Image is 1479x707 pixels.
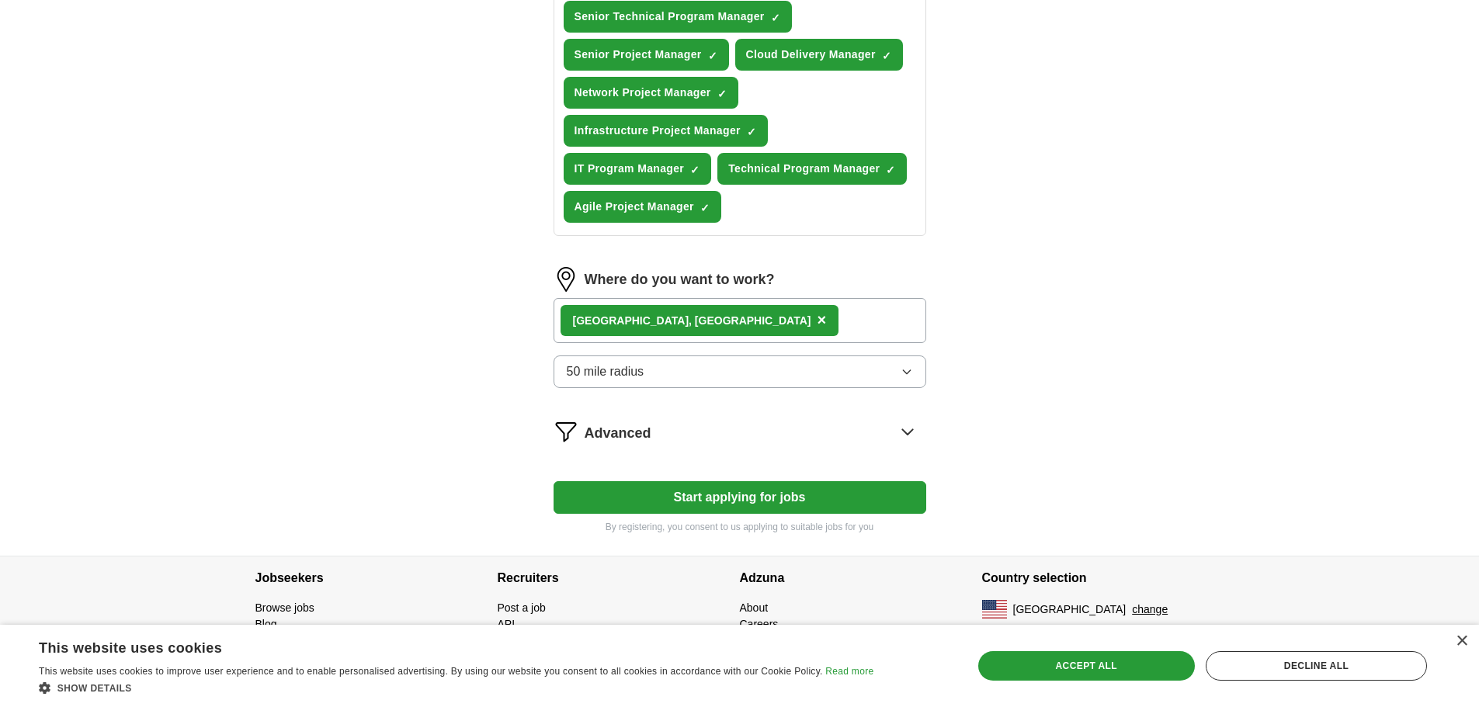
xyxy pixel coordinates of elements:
[498,618,516,630] a: API
[554,419,578,444] img: filter
[564,115,768,147] button: Infrastructure Project Manager✓
[575,199,694,215] span: Agile Project Manager
[771,12,780,24] span: ✓
[735,39,903,71] button: Cloud Delivery Manager✓
[575,9,765,25] span: Senior Technical Program Manager
[1206,651,1427,681] div: Decline all
[708,50,717,62] span: ✓
[747,126,756,138] span: ✓
[255,601,314,614] a: Browse jobs
[57,683,132,694] span: Show details
[554,355,926,388] button: 50 mile radius
[717,153,907,185] button: Technical Program Manager✓
[740,618,779,630] a: Careers
[39,634,835,657] div: This website uses cookies
[554,481,926,514] button: Start applying for jobs
[690,164,700,176] span: ✓
[564,39,729,71] button: Senior Project Manager✓
[978,651,1195,681] div: Accept all
[700,202,710,214] span: ✓
[982,556,1224,600] h4: Country selection
[1456,636,1467,647] div: Close
[575,123,741,139] span: Infrastructure Project Manager
[1132,601,1168,618] button: change
[573,314,689,327] strong: [GEOGRAPHIC_DATA]
[564,1,792,33] button: Senior Technical Program Manager✓
[564,153,712,185] button: IT Program Manager✓
[573,313,811,329] div: , [GEOGRAPHIC_DATA]
[728,161,880,177] span: Technical Program Manager
[585,269,775,290] label: Where do you want to work?
[746,47,876,63] span: Cloud Delivery Manager
[740,601,769,614] a: About
[886,164,895,176] span: ✓
[255,618,277,630] a: Blog
[817,309,826,332] button: ×
[1013,601,1127,618] span: [GEOGRAPHIC_DATA]
[825,666,873,677] a: Read more, opens a new window
[39,666,823,677] span: This website uses cookies to improve user experience and to enable personalised advertising. By u...
[575,161,685,177] span: IT Program Manager
[564,191,721,223] button: Agile Project Manager✓
[717,88,727,100] span: ✓
[567,362,644,381] span: 50 mile radius
[982,600,1007,619] img: US flag
[498,601,546,614] a: Post a job
[575,47,702,63] span: Senior Project Manager
[882,50,891,62] span: ✓
[564,77,738,109] button: Network Project Manager✓
[554,267,578,292] img: location.png
[817,311,826,328] span: ×
[585,423,651,444] span: Advanced
[39,680,873,695] div: Show details
[575,85,711,101] span: Network Project Manager
[554,520,926,534] p: By registering, you consent to us applying to suitable jobs for you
